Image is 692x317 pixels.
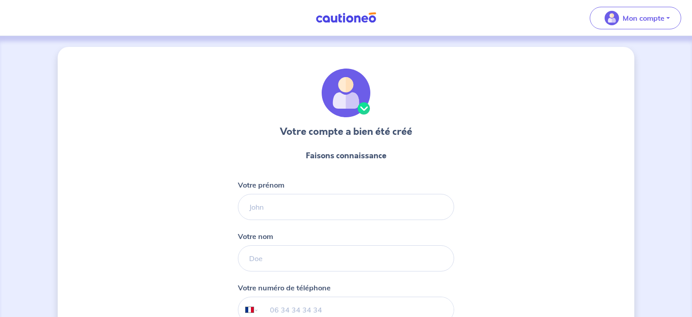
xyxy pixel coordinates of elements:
img: Cautioneo [312,12,380,23]
p: Votre numéro de téléphone [238,282,331,293]
input: Doe [238,245,454,271]
button: illu_account_valid_menu.svgMon compte [590,7,681,29]
img: illu_account_valid_menu.svg [605,11,619,25]
p: Votre nom [238,231,273,242]
h3: Votre compte a bien été créé [280,124,412,139]
p: Mon compte [623,13,665,23]
img: illu_account_valid.svg [322,69,370,117]
p: Votre prénom [238,179,284,190]
p: Faisons connaissance [306,150,387,161]
input: John [238,194,454,220]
